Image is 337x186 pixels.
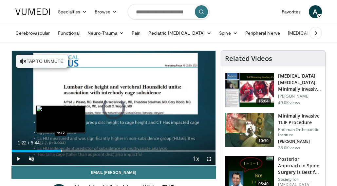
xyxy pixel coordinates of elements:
input: Search topics, interventions [128,4,210,20]
a: Specialties [54,5,91,18]
img: ander_3.png.150x105_q85_crop-smart_upscale.jpg [225,113,274,147]
h4: Related Videos [225,55,272,63]
a: Browse [91,5,121,18]
button: Fullscreen [202,152,215,165]
button: Playback Rate [189,152,202,165]
button: Unmute [25,152,38,165]
a: 10:30 Minimally Invasive TLIF Procedure Rothman Orthopaedic Institute [PERSON_NAME] 26.0K views [225,113,321,151]
a: Email [PERSON_NAME] [11,166,216,179]
a: Favorites [278,5,305,18]
h3: [MEDICAL_DATA] [MEDICAL_DATA]: Minimally Invasive Options [278,73,321,92]
span: 16:04 [256,98,271,104]
span: 1:22 [18,140,27,145]
p: [PERSON_NAME] [278,94,321,99]
p: 26.0K views [278,145,300,151]
a: Pain [128,27,144,40]
a: Functional [54,27,84,40]
img: image.jpeg [36,105,85,133]
span: 10:30 [256,138,271,144]
a: Pediatric [MEDICAL_DATA] [144,27,215,40]
span: / [28,140,29,145]
div: Progress Bar [12,150,216,152]
video-js: Video Player [12,51,216,165]
a: Cerebrovascular [11,27,54,40]
a: Peripheral Nerve [241,27,284,40]
a: 16:04 [MEDICAL_DATA] [MEDICAL_DATA]: Minimally Invasive Options [PERSON_NAME] 49.0K views [225,73,321,107]
button: Play [12,152,25,165]
p: [PERSON_NAME] [278,139,321,144]
h3: Minimally Invasive TLIF Procedure [278,113,321,126]
p: 49.0K views [278,100,300,105]
a: Spine [215,27,241,40]
a: [MEDICAL_DATA] [284,27,335,40]
button: Tap to unmute [16,55,68,68]
img: VuMedi Logo [15,9,50,15]
h3: Posterior Approach in Spine Surgery is Best for the Patient [278,156,321,176]
img: 9f1438f7-b5aa-4a55-ab7b-c34f90e48e66.150x105_q85_crop-smart_upscale.jpg [225,73,274,107]
p: Rothman Orthopaedic Institute [278,127,321,138]
span: 5:44 [31,140,40,145]
a: A [309,5,322,18]
a: Neuro-Trauma [84,27,128,40]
